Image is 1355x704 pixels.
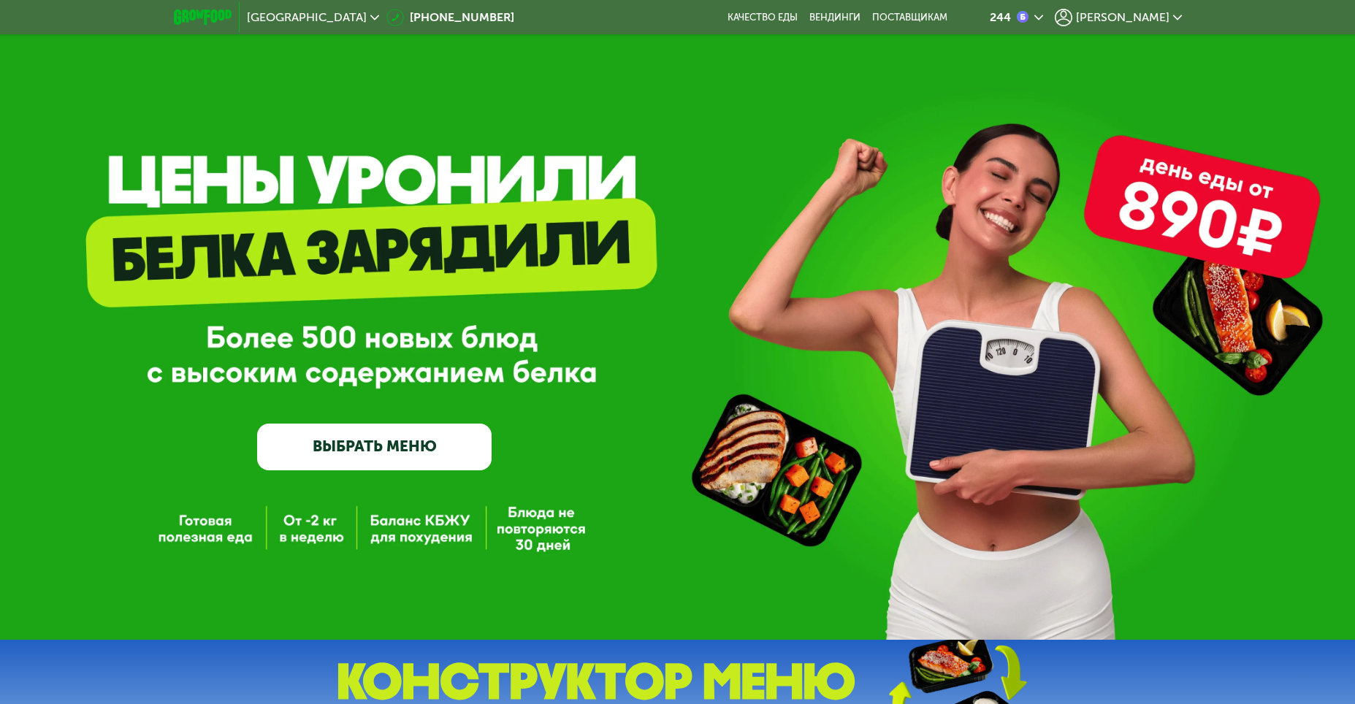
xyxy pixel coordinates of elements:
[257,424,492,470] a: ВЫБРАТЬ МЕНЮ
[728,12,798,23] a: Качество еды
[1076,12,1169,23] span: [PERSON_NAME]
[872,12,947,23] div: поставщикам
[809,12,860,23] a: Вендинги
[386,9,514,26] a: [PHONE_NUMBER]
[990,12,1011,23] div: 244
[247,12,367,23] span: [GEOGRAPHIC_DATA]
